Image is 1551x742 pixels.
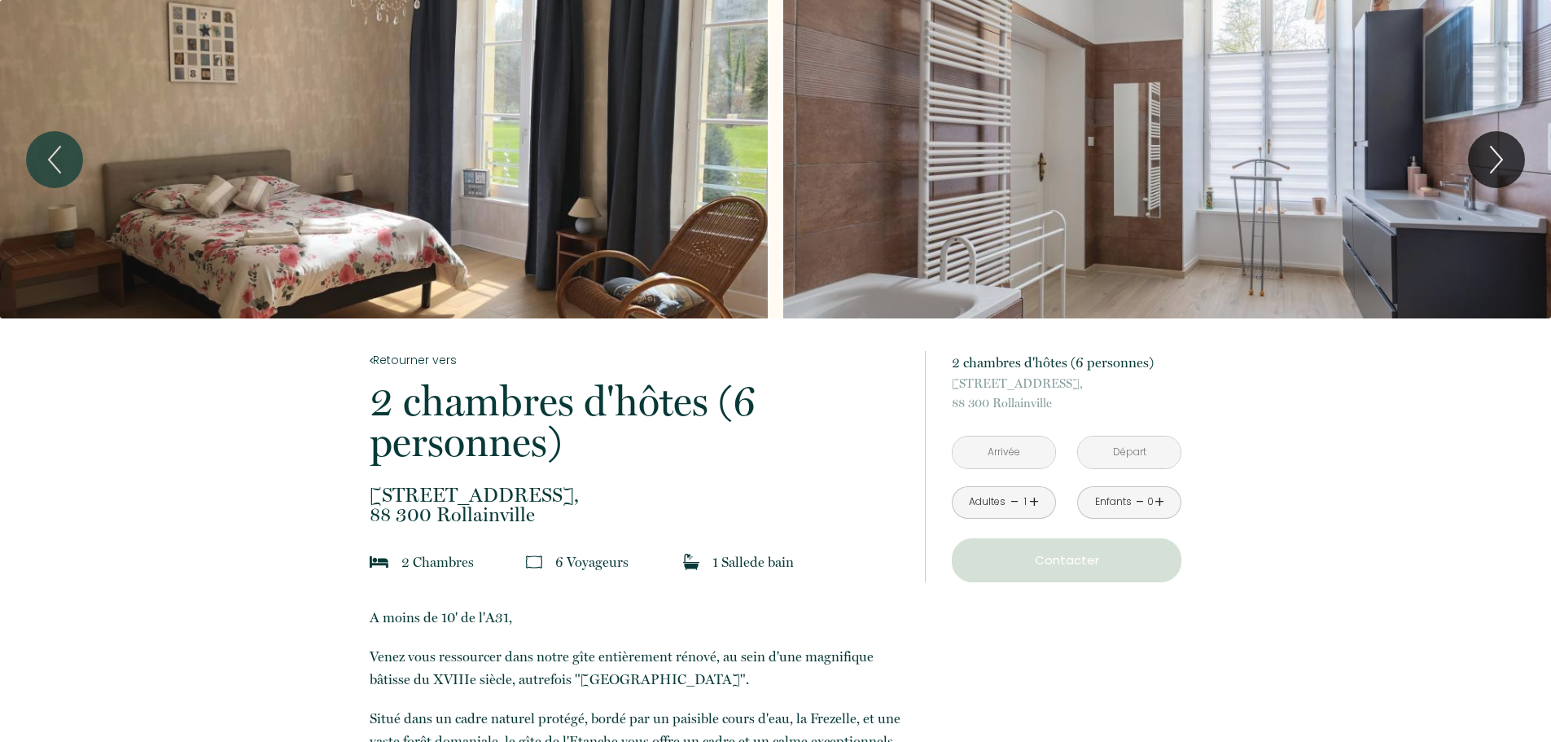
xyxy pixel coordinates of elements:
p: A moins de 10' de l'A31, [370,606,904,629]
div: Enfants [1095,494,1132,510]
input: Arrivée [953,437,1055,468]
span: s [623,554,629,570]
button: Next [1468,131,1525,188]
p: 88 300 Rollainville [370,485,904,525]
button: Previous [26,131,83,188]
a: - [1136,490,1145,515]
div: 1 [1021,494,1029,510]
p: 1 Salle de bain [712,551,794,573]
button: Contacter [952,538,1181,582]
div: 0 [1146,494,1154,510]
a: Retourner vers [370,351,904,369]
div: Adultes [969,494,1006,510]
input: Départ [1078,437,1181,468]
p: Contacter [957,551,1176,570]
a: - [1010,490,1019,515]
img: guests [526,554,542,570]
span: [STREET_ADDRESS], [952,374,1181,393]
p: 2 chambres d'hôtes (6 personnes) [370,381,904,463]
p: 6 Voyageur [555,551,629,573]
p: 2 chambres d'hôtes (6 personnes) [952,351,1181,374]
p: Venez vous ressourcer dans notre gîte entièrement rénové, au sein d'une magnifique bâtisse du XVI... [370,645,904,691]
a: + [1029,490,1039,515]
span: [STREET_ADDRESS], [370,485,904,505]
p: 2 Chambre [401,551,474,573]
span: s [468,554,474,570]
a: + [1154,490,1164,515]
p: 88 300 Rollainville [952,374,1181,413]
